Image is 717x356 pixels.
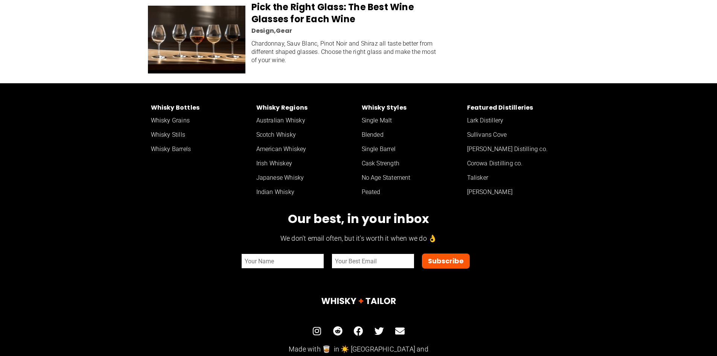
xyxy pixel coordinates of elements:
[464,102,569,113] a: Featured Distilleries
[464,185,569,199] a: [PERSON_NAME]
[148,113,253,128] a: Whisky Grains
[332,254,414,269] input: Email
[148,142,253,156] a: Whisky Barrels
[253,113,359,128] a: Australian Whisky
[359,156,464,171] a: Cask Strength
[253,185,359,199] a: Indian Whisky
[359,142,464,156] a: Single Barrel
[253,128,359,142] a: Scotch Whisky
[253,142,359,156] a: American Whiskey
[148,211,569,226] h2: Our best, in your inbox
[359,102,464,113] a: Whisky Styles
[422,254,470,269] button: Subscribe
[251,26,292,35] span: ,
[359,185,464,199] a: Peated
[253,156,359,171] a: Irish Whiskey
[464,128,569,142] a: Sullivans Cove
[464,142,569,156] a: [PERSON_NAME] Distilling co.
[251,26,274,35] a: Design
[253,171,359,185] a: Japanese Whisky
[280,234,437,242] span: We don't email often, but it's worth it when we do 👌
[359,128,464,142] a: Blended
[359,113,464,128] a: Single Malt
[359,171,464,185] a: No Age Statement
[251,40,441,64] div: Chardonnay, Sauv Blanc, Pinot Noir and Shiraz all taste better from different shaped glasses. Cho...
[251,1,414,25] a: Pick the Right Glass: The Best Wine Glasses for Each Wine
[464,156,569,171] a: Corowa Distilling co.
[148,6,245,73] img: wine glass
[253,102,359,113] a: Whisky Regions
[148,128,253,142] a: Whisky Stills
[464,113,569,128] a: Lark Distillery
[241,254,324,269] input: Name
[276,26,292,35] a: Gear
[464,171,569,185] a: Talisker
[208,296,509,306] img: Whisky + Tailor Logo
[148,102,253,113] a: Whisky Bottles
